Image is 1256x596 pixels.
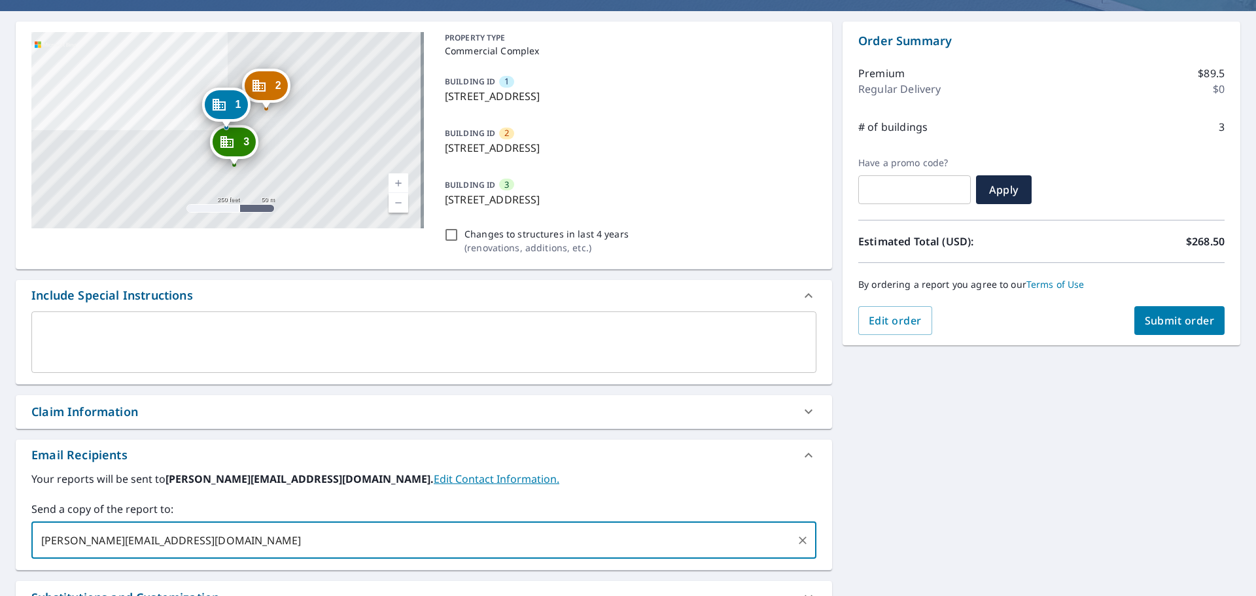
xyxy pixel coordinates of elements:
[464,227,629,241] p: Changes to structures in last 4 years
[464,241,629,254] p: ( renovations, additions, etc. )
[858,306,932,335] button: Edit order
[1198,65,1225,81] p: $89.5
[31,471,816,487] label: Your reports will be sent to
[210,125,258,166] div: Dropped pin, building 3, Commercial property, 638 Morgantown Rd Franklin, KY 42134
[445,128,495,139] p: BUILDING ID
[243,137,249,147] span: 3
[16,280,832,311] div: Include Special Instructions
[504,75,509,88] span: 1
[445,192,811,207] p: [STREET_ADDRESS]
[31,403,138,421] div: Claim Information
[445,76,495,87] p: BUILDING ID
[1134,306,1225,335] button: Submit order
[1026,278,1085,290] a: Terms of Use
[1145,313,1215,328] span: Submit order
[445,140,811,156] p: [STREET_ADDRESS]
[504,179,509,191] span: 3
[504,127,509,139] span: 2
[869,313,922,328] span: Edit order
[858,32,1225,50] p: Order Summary
[201,88,250,128] div: Dropped pin, building 1, Commercial property, 638 Morgantown Rd Franklin, KY 42134
[16,395,832,429] div: Claim Information
[445,179,495,190] p: BUILDING ID
[16,440,832,471] div: Email Recipients
[275,80,281,90] span: 2
[1213,81,1225,97] p: $0
[31,287,193,304] div: Include Special Instructions
[986,183,1021,197] span: Apply
[1186,234,1225,249] p: $268.50
[389,173,408,193] a: Current Level 17, Zoom In
[445,44,811,58] p: Commercial Complex
[858,65,905,81] p: Premium
[794,531,812,550] button: Clear
[389,193,408,213] a: Current Level 17, Zoom Out
[445,88,811,104] p: [STREET_ADDRESS]
[242,69,290,109] div: Dropped pin, building 2, Commercial property, 638 Morgantown Rd Franklin, KY 42134
[858,157,971,169] label: Have a promo code?
[858,119,928,135] p: # of buildings
[858,234,1041,249] p: Estimated Total (USD):
[31,501,816,517] label: Send a copy of the report to:
[445,32,811,44] p: PROPERTY TYPE
[31,446,128,464] div: Email Recipients
[1219,119,1225,135] p: 3
[166,472,434,486] b: [PERSON_NAME][EMAIL_ADDRESS][DOMAIN_NAME].
[434,472,559,486] a: EditContactInfo
[235,99,241,109] span: 1
[976,175,1032,204] button: Apply
[858,279,1225,290] p: By ordering a report you agree to our
[858,81,941,97] p: Regular Delivery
